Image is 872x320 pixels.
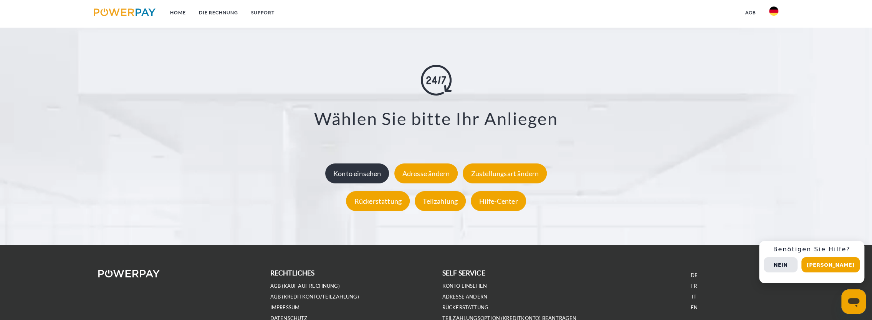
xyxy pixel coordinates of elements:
[690,304,697,311] a: EN
[270,283,340,289] a: AGB (Kauf auf Rechnung)
[442,294,488,300] a: Adresse ändern
[764,257,798,272] button: Nein
[690,272,697,279] a: DE
[769,7,778,16] img: de
[469,197,528,205] a: Hilfe-Center
[759,241,864,283] div: Schnellhilfe
[421,65,452,96] img: online-shopping.svg
[192,6,245,20] a: DIE RECHNUNG
[394,163,458,183] div: Adresse ändern
[764,246,860,253] h3: Benötigen Sie Hilfe?
[691,283,697,289] a: FR
[739,6,763,20] a: agb
[53,108,819,129] h3: Wählen Sie bitte Ihr Anliegen
[471,191,526,211] div: Hilfe-Center
[344,197,412,205] a: Rückerstattung
[801,257,860,272] button: [PERSON_NAME]
[270,304,300,311] a: IMPRESSUM
[442,304,489,311] a: Rückerstattung
[463,163,547,183] div: Zustellungsart ändern
[164,6,192,20] a: Home
[841,289,866,314] iframe: Schaltfläche zum Öffnen des Messaging-Fensters
[323,169,391,178] a: Konto einsehen
[442,269,485,277] b: self service
[94,8,156,16] img: logo-powerpay.svg
[415,191,466,211] div: Teilzahlung
[461,169,549,178] a: Zustellungsart ändern
[98,270,160,277] img: logo-powerpay-white.svg
[346,191,410,211] div: Rückerstattung
[270,269,315,277] b: rechtliches
[325,163,389,183] div: Konto einsehen
[442,283,487,289] a: Konto einsehen
[270,294,359,300] a: AGB (Kreditkonto/Teilzahlung)
[245,6,281,20] a: SUPPORT
[413,197,468,205] a: Teilzahlung
[392,169,460,178] a: Adresse ändern
[692,294,696,300] a: IT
